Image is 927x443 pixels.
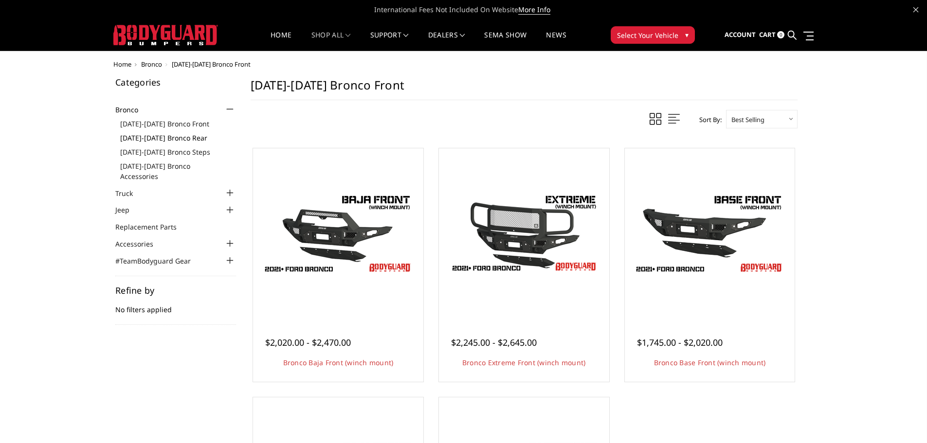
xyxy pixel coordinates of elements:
[428,32,465,51] a: Dealers
[311,32,351,51] a: shop all
[759,30,776,39] span: Cart
[115,286,236,325] div: No filters applied
[484,32,527,51] a: SEMA Show
[441,151,607,316] a: Bronco Extreme Front (winch mount) Bronco Extreme Front (winch mount)
[113,60,131,69] a: Home
[120,161,236,181] a: [DATE]-[DATE] Bronco Accessories
[115,105,150,115] a: Bronco
[113,25,218,45] img: BODYGUARD BUMPERS
[725,22,756,48] a: Account
[777,31,784,38] span: 0
[115,222,189,232] a: Replacement Parts
[115,239,165,249] a: Accessories
[120,133,236,143] a: [DATE]-[DATE] Bronco Rear
[265,337,351,348] span: $2,020.00 - $2,470.00
[115,205,142,215] a: Jeep
[120,147,236,157] a: [DATE]-[DATE] Bronco Steps
[462,358,586,367] a: Bronco Extreme Front (winch mount)
[546,32,566,51] a: News
[694,112,722,127] label: Sort By:
[115,286,236,295] h5: Refine by
[115,256,203,266] a: #TeamBodyguard Gear
[120,119,236,129] a: [DATE]-[DATE] Bronco Front
[255,151,421,316] a: Bodyguard Ford Bronco Bronco Baja Front (winch mount)
[115,188,145,198] a: Truck
[617,30,678,40] span: Select Your Vehicle
[685,30,689,40] span: ▾
[283,358,394,367] a: Bronco Baja Front (winch mount)
[451,337,537,348] span: $2,245.00 - $2,645.00
[637,337,723,348] span: $1,745.00 - $2,020.00
[518,5,550,15] a: More Info
[611,26,695,44] button: Select Your Vehicle
[370,32,409,51] a: Support
[654,358,766,367] a: Bronco Base Front (winch mount)
[725,30,756,39] span: Account
[271,32,291,51] a: Home
[115,78,236,87] h5: Categories
[172,60,251,69] span: [DATE]-[DATE] Bronco Front
[251,78,798,100] h1: [DATE]-[DATE] Bronco Front
[759,22,784,48] a: Cart 0
[627,151,793,316] a: Freedom Series - Bronco Base Front Bumper Bronco Base Front (winch mount)
[141,60,162,69] a: Bronco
